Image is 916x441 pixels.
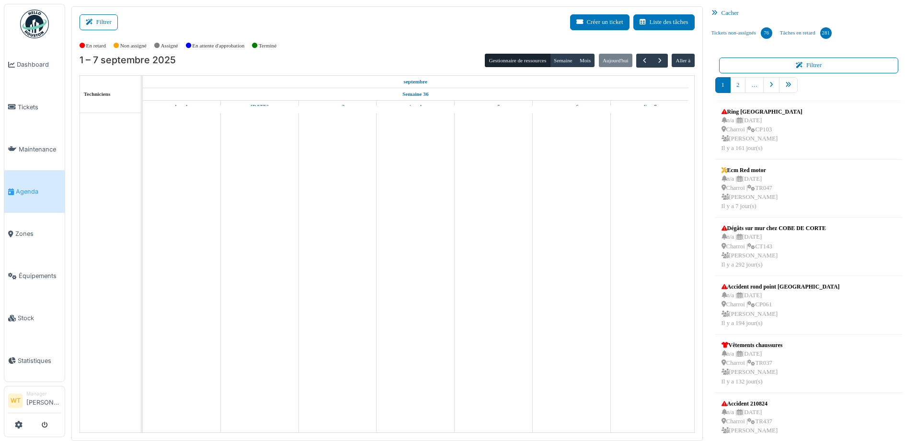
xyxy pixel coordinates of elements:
[719,338,785,389] a: Vêtements chaussures n/a |[DATE] Charroi |TR037 [PERSON_NAME]Il y a 132 jour(s)
[721,107,802,116] div: Ring [GEOGRAPHIC_DATA]
[576,54,595,67] button: Mois
[721,224,826,232] div: Dégâts sur mur chez COBE DE CORTE
[18,356,61,365] span: Statistiques
[192,42,244,50] label: En attente d'approbation
[18,103,61,112] span: Tickets
[4,297,65,339] a: Stock
[259,42,276,50] label: Terminé
[15,229,61,238] span: Zones
[4,44,65,86] a: Dashboard
[485,54,550,67] button: Gestionnaire de ressources
[20,10,49,38] img: Badge_color-CXgf-gQk.svg
[4,86,65,128] a: Tickets
[761,27,772,39] div: 76
[715,77,731,93] a: 1
[248,101,271,113] a: 2 septembre 2025
[80,55,176,66] h2: 1 – 7 septembre 2025
[636,54,652,68] button: Précédent
[550,54,576,67] button: Semaine
[721,174,778,211] div: n/a | [DATE] Charroi | TR047 [PERSON_NAME] Il y a 7 jour(s)
[719,221,828,272] a: Dégâts sur mur chez COBE DE CORTE n/a |[DATE] Charroi |CT143 [PERSON_NAME]Il y a 292 jour(s)
[26,390,61,411] li: [PERSON_NAME]
[4,255,65,297] a: Équipements
[721,399,778,408] div: Accident 210824
[721,166,778,174] div: Ecm Red motor
[484,101,503,113] a: 5 septembre 2025
[26,390,61,397] div: Manager
[19,145,61,154] span: Maintenance
[719,163,780,214] a: Ecm Red motor n/a |[DATE] Charroi |TR047 [PERSON_NAME]Il y a 7 jour(s)
[820,27,832,39] div: 281
[8,394,23,408] li: WT
[4,339,65,382] a: Statistiques
[120,42,147,50] label: Non assigné
[400,88,431,100] a: Semaine 36
[8,390,61,413] a: WT Manager[PERSON_NAME]
[407,101,424,113] a: 4 septembre 2025
[640,101,659,113] a: 7 septembre 2025
[721,282,840,291] div: Accident rond point [GEOGRAPHIC_DATA]
[721,116,802,153] div: n/a | [DATE] Charroi | CP103 [PERSON_NAME] Il y a 161 jour(s)
[4,128,65,170] a: Maintenance
[721,341,783,349] div: Vêtements chaussures
[4,213,65,255] a: Zones
[86,42,106,50] label: En retard
[173,101,191,113] a: 1 septembre 2025
[719,105,805,155] a: Ring [GEOGRAPHIC_DATA] n/a |[DATE] Charroi |CP103 [PERSON_NAME]Il y a 161 jour(s)
[84,91,111,97] span: Techniciens
[16,187,61,196] span: Agenda
[561,101,581,113] a: 6 septembre 2025
[715,77,903,101] nav: pager
[721,291,840,328] div: n/a | [DATE] Charroi | CP061 [PERSON_NAME] Il y a 194 jour(s)
[652,54,668,68] button: Suivant
[633,14,695,30] button: Liste des tâches
[19,271,61,280] span: Équipements
[401,76,430,88] a: 1 septembre 2025
[721,232,826,269] div: n/a | [DATE] Charroi | CT143 [PERSON_NAME] Il y a 292 jour(s)
[80,14,118,30] button: Filtrer
[570,14,630,30] button: Créer un ticket
[745,77,764,93] a: …
[719,58,899,73] button: Filtrer
[672,54,694,67] button: Aller à
[708,20,776,46] a: Tickets non-assignés
[328,101,347,113] a: 3 septembre 2025
[161,42,178,50] label: Assigné
[708,6,910,20] div: Cacher
[721,349,783,386] div: n/a | [DATE] Charroi | TR037 [PERSON_NAME] Il y a 132 jour(s)
[776,20,836,46] a: Tâches en retard
[599,54,632,67] button: Aujourd'hui
[730,77,745,93] a: 2
[18,313,61,323] span: Stock
[4,170,65,212] a: Agenda
[719,280,842,330] a: Accident rond point [GEOGRAPHIC_DATA] n/a |[DATE] Charroi |CP061 [PERSON_NAME]Il y a 194 jour(s)
[17,60,61,69] span: Dashboard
